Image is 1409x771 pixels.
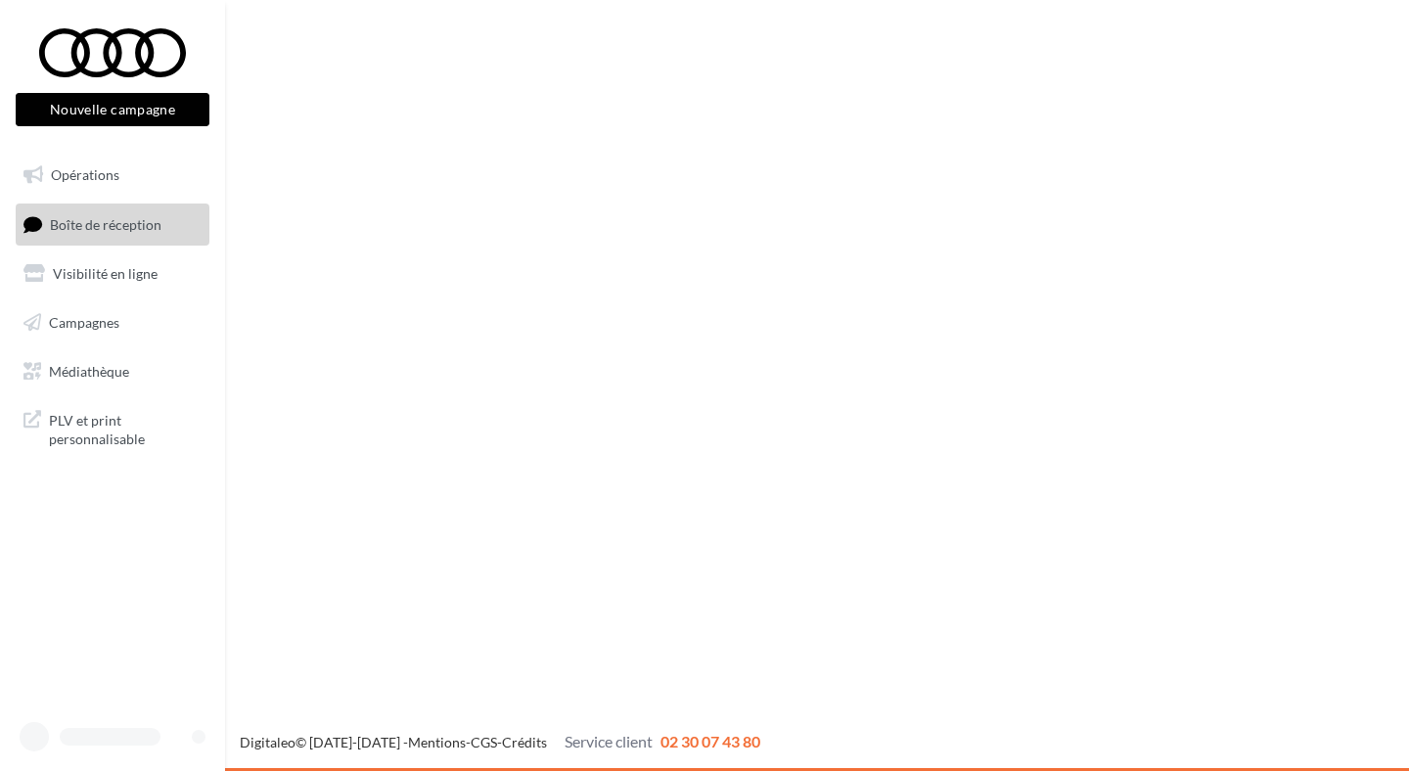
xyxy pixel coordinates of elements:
[660,732,760,750] span: 02 30 07 43 80
[49,362,129,379] span: Médiathèque
[51,166,119,183] span: Opérations
[240,734,295,750] a: Digitaleo
[12,302,213,343] a: Campagnes
[16,93,209,126] button: Nouvelle campagne
[471,734,497,750] a: CGS
[49,314,119,331] span: Campagnes
[502,734,547,750] a: Crédits
[12,204,213,246] a: Boîte de réception
[49,407,202,449] span: PLV et print personnalisable
[565,732,653,750] span: Service client
[12,399,213,457] a: PLV et print personnalisable
[12,253,213,295] a: Visibilité en ligne
[12,351,213,392] a: Médiathèque
[12,155,213,196] a: Opérations
[50,215,161,232] span: Boîte de réception
[408,734,466,750] a: Mentions
[240,734,760,750] span: © [DATE]-[DATE] - - -
[53,265,158,282] span: Visibilité en ligne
